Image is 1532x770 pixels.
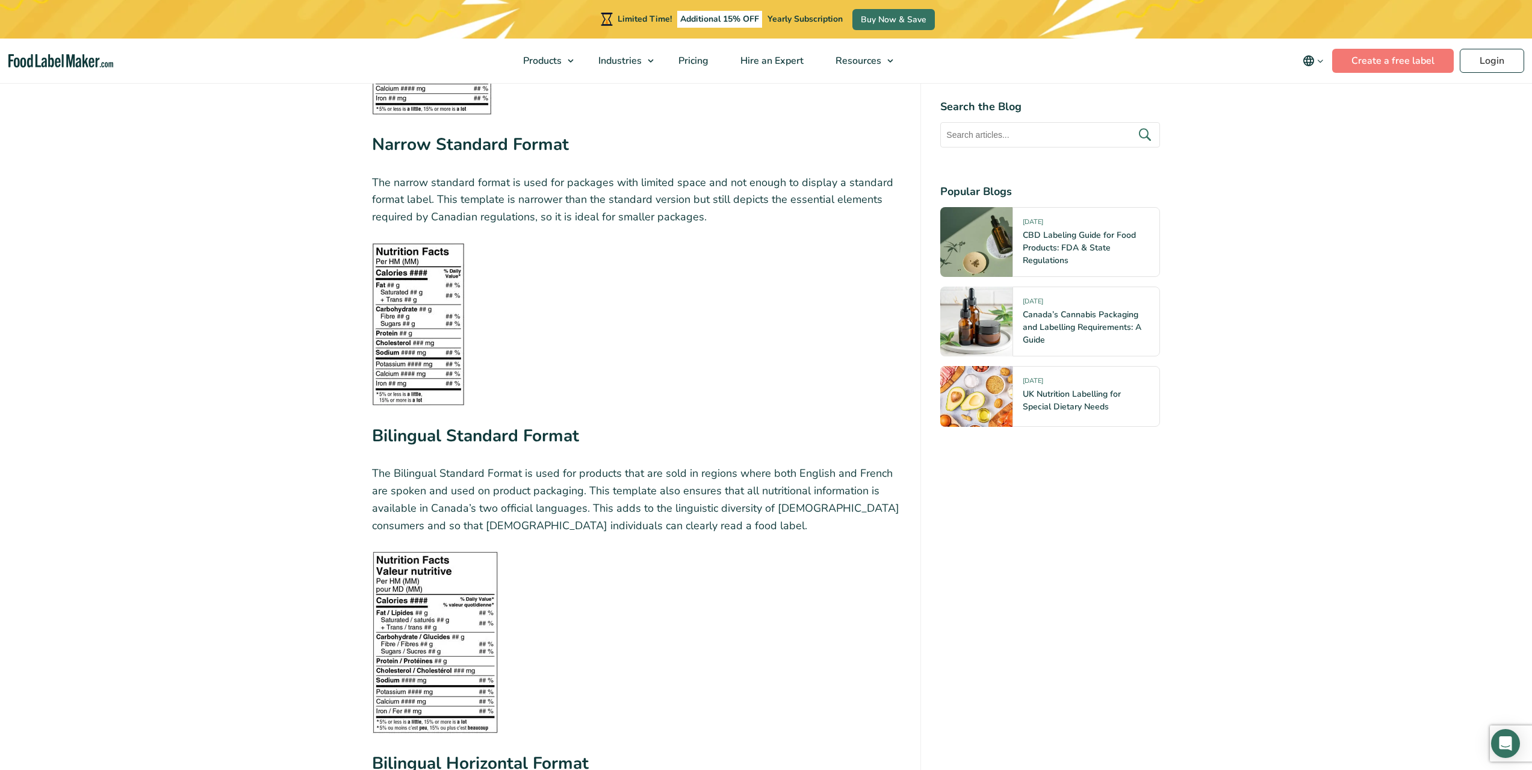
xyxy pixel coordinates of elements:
a: UK Nutrition Labelling for Special Dietary Needs [1023,388,1121,412]
a: Canada’s Cannabis Packaging and Labelling Requirements: A Guide [1023,309,1141,346]
span: Limited Time! [618,13,672,25]
a: Buy Now & Save [852,9,935,30]
span: Hire an Expert [737,54,805,67]
input: Search articles... [940,122,1160,147]
a: Products [507,39,580,83]
img: Black and white Bilingual Standard Format nutrition label displaying nutrient details in both Eng... [372,551,498,734]
span: Resources [832,54,882,67]
p: The narrow standard format is used for packages with limited space and not enough to display a st... [372,174,902,226]
img: Black and white Narrow Standard Format nutrition label with essential nutrient information arrang... [372,243,465,406]
strong: Bilingual Standard Format [372,424,579,447]
span: [DATE] [1023,217,1043,231]
span: [DATE] [1023,376,1043,390]
a: Hire an Expert [725,39,817,83]
a: CBD Labeling Guide for Food Products: FDA & State Regulations [1023,229,1136,266]
a: Industries [583,39,660,83]
span: Products [519,54,563,67]
h4: Search the Blog [940,99,1160,115]
a: Login [1460,49,1524,73]
p: The Bilingual Standard Format is used for products that are sold in regions where both English an... [372,465,902,534]
a: Create a free label [1332,49,1454,73]
span: Yearly Subscription [768,13,843,25]
span: Additional 15% OFF [677,11,762,28]
strong: Narrow Standard Format [372,133,569,156]
div: Open Intercom Messenger [1491,729,1520,758]
h4: Popular Blogs [940,184,1160,200]
span: [DATE] [1023,297,1043,311]
span: Pricing [675,54,710,67]
a: Pricing [663,39,722,83]
a: Resources [820,39,899,83]
span: Industries [595,54,643,67]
